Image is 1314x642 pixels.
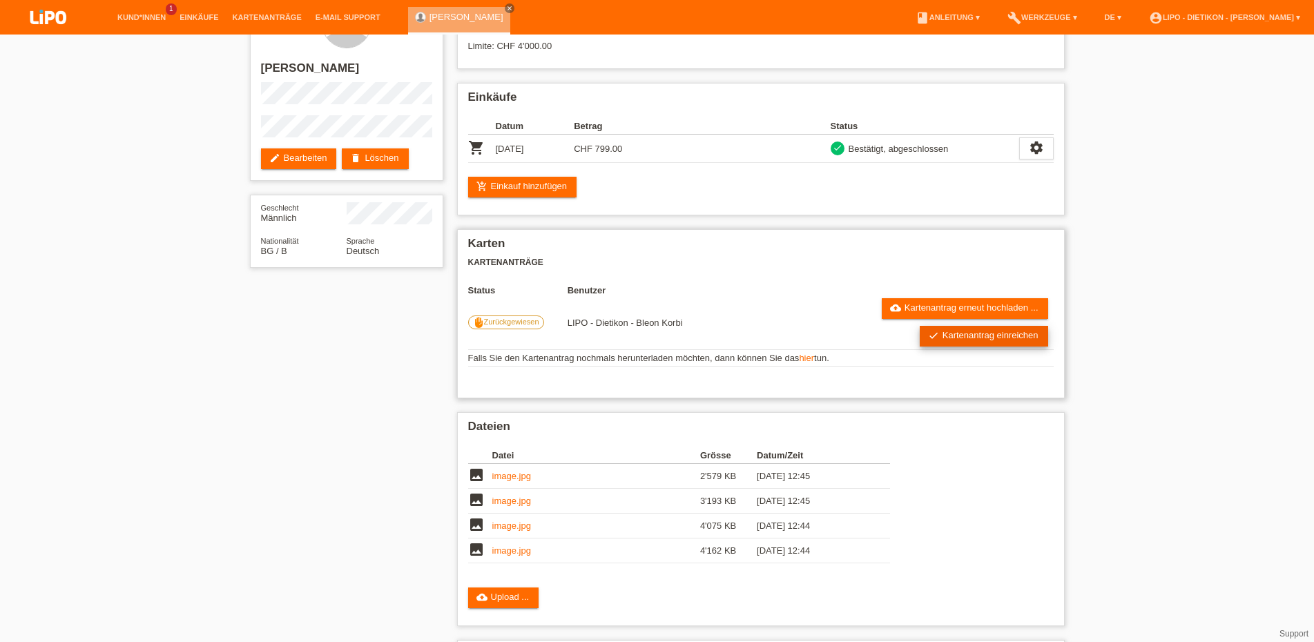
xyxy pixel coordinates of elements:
a: close [505,3,514,13]
td: 4'075 KB [700,514,757,538]
a: hier [799,353,814,363]
span: Geschlecht [261,204,299,212]
div: Die Kreditfähigkeitsprüfung war erfolgreich. Limite: CHF 4'000.00 [468,19,1054,61]
a: image.jpg [492,496,531,506]
a: account_circleLIPO - Dietikon - [PERSON_NAME] ▾ [1142,13,1307,21]
div: Männlich [261,202,347,223]
td: 2'579 KB [700,464,757,489]
i: account_circle [1149,11,1163,25]
a: Kund*innen [110,13,173,21]
i: front_hand [473,317,484,328]
i: delete [350,153,361,164]
i: close [506,5,513,12]
i: build [1007,11,1021,25]
a: image.jpg [492,545,531,556]
i: settings [1029,140,1044,155]
i: POSP00026168 [468,139,485,156]
div: Bestätigt, abgeschlossen [844,142,949,156]
a: cloud_uploadKartenantrag erneut hochladen ... [882,298,1048,319]
th: Grösse [700,447,757,464]
i: edit [269,153,280,164]
td: [DATE] 12:45 [757,489,870,514]
a: E-Mail Support [309,13,387,21]
span: Sprache [347,237,375,245]
i: cloud_upload [476,592,487,603]
span: Nationalität [261,237,299,245]
i: check [928,330,939,341]
td: [DATE] 12:45 [757,464,870,489]
span: 15.08.2025 [568,318,683,328]
th: Datum/Zeit [757,447,870,464]
td: 4'162 KB [700,538,757,563]
i: image [468,467,485,483]
span: Deutsch [347,246,380,256]
i: image [468,492,485,508]
a: add_shopping_cartEinkauf hinzufügen [468,177,577,197]
i: check [833,143,842,153]
a: Einkäufe [173,13,225,21]
th: Datei [492,447,700,464]
td: Falls Sie den Kartenantrag nochmals herunterladen möchten, dann können Sie das tun. [468,350,1054,367]
a: LIPO pay [14,28,83,39]
i: cloud_upload [890,302,901,313]
td: [DATE] 12:44 [757,538,870,563]
a: cloud_uploadUpload ... [468,587,539,608]
i: add_shopping_cart [476,181,487,192]
th: Betrag [574,118,653,135]
a: buildWerkzeuge ▾ [1001,13,1084,21]
a: editBearbeiten [261,148,337,169]
td: CHF 799.00 [574,135,653,163]
span: Zurückgewiesen [484,318,539,326]
th: Status [831,118,1019,135]
a: Kartenanträge [226,13,309,21]
a: image.jpg [492,521,531,531]
th: Benutzer [568,285,802,295]
a: bookAnleitung ▾ [909,13,987,21]
span: 1 [166,3,177,15]
a: deleteLöschen [342,148,408,169]
th: Status [468,285,568,295]
i: image [468,541,485,558]
td: [DATE] [496,135,574,163]
a: Support [1279,629,1308,639]
i: book [916,11,929,25]
h2: Einkäufe [468,90,1054,111]
h2: Dateien [468,420,1054,440]
i: image [468,516,485,533]
h2: [PERSON_NAME] [261,61,432,82]
td: [DATE] 12:44 [757,514,870,538]
th: Datum [496,118,574,135]
h2: Karten [468,237,1054,257]
h3: Kartenanträge [468,257,1054,268]
a: [PERSON_NAME] [429,12,503,22]
a: checkKartenantrag einreichen [920,326,1048,347]
span: Bulgarien / B / 27.04.2018 [261,246,287,256]
a: DE ▾ [1098,13,1128,21]
td: 3'193 KB [700,489,757,514]
a: image.jpg [492,471,531,481]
